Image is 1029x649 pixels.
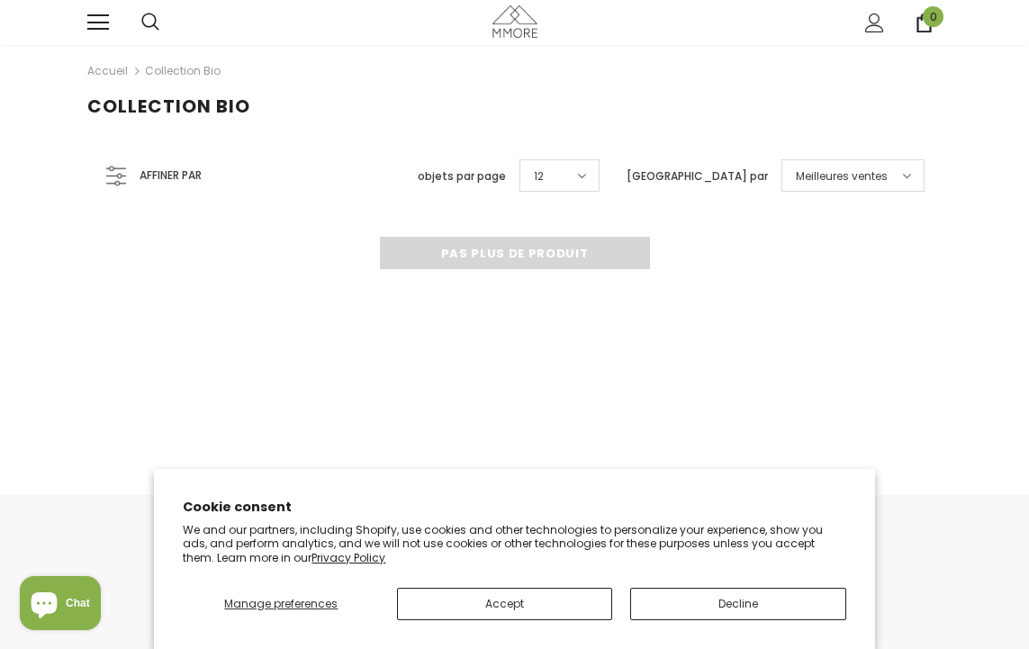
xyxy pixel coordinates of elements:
a: 0 [915,14,934,32]
span: Manage preferences [224,596,338,611]
a: Accueil [87,60,128,82]
p: We and our partners, including Shopify, use cookies and other technologies to personalize your ex... [183,523,845,565]
button: Accept [397,588,612,620]
button: Decline [630,588,845,620]
label: [GEOGRAPHIC_DATA] par [627,167,768,185]
img: Cas MMORE [492,5,537,37]
span: 0 [923,6,943,27]
inbox-online-store-chat: Shopify online store chat [14,576,106,635]
h2: Cookie consent [183,498,845,517]
span: 12 [534,167,544,185]
a: Privacy Policy [311,550,385,565]
button: Manage preferences [183,588,379,620]
span: Meilleures ventes [796,167,888,185]
label: objets par page [418,167,506,185]
a: Collection Bio [145,63,221,78]
span: Collection Bio [87,94,250,119]
span: Affiner par [140,166,202,185]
